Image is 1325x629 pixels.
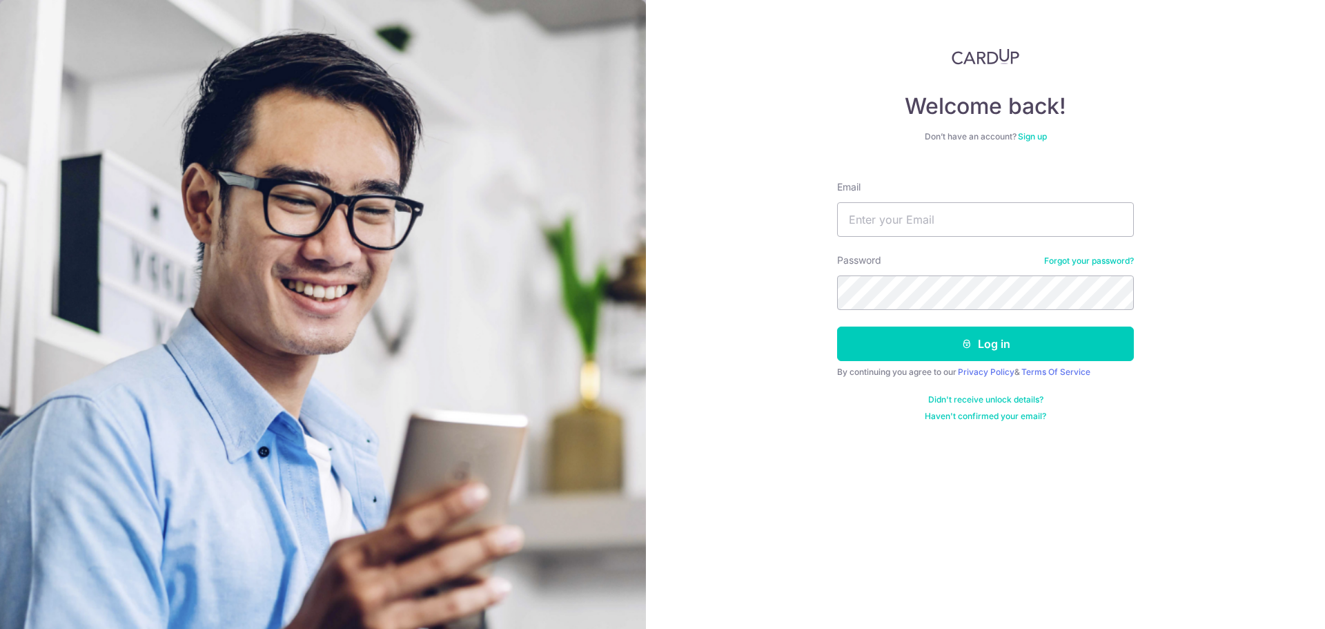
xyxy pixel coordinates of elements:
[837,93,1134,120] h4: Welcome back!
[958,367,1014,377] a: Privacy Policy
[837,131,1134,142] div: Don’t have an account?
[837,253,881,267] label: Password
[837,327,1134,361] button: Log in
[1044,255,1134,267] a: Forgot your password?
[837,202,1134,237] input: Enter your Email
[837,180,861,194] label: Email
[1018,131,1047,142] a: Sign up
[952,48,1019,65] img: CardUp Logo
[837,367,1134,378] div: By continuing you agree to our &
[1021,367,1090,377] a: Terms Of Service
[928,394,1043,405] a: Didn't receive unlock details?
[925,411,1046,422] a: Haven't confirmed your email?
